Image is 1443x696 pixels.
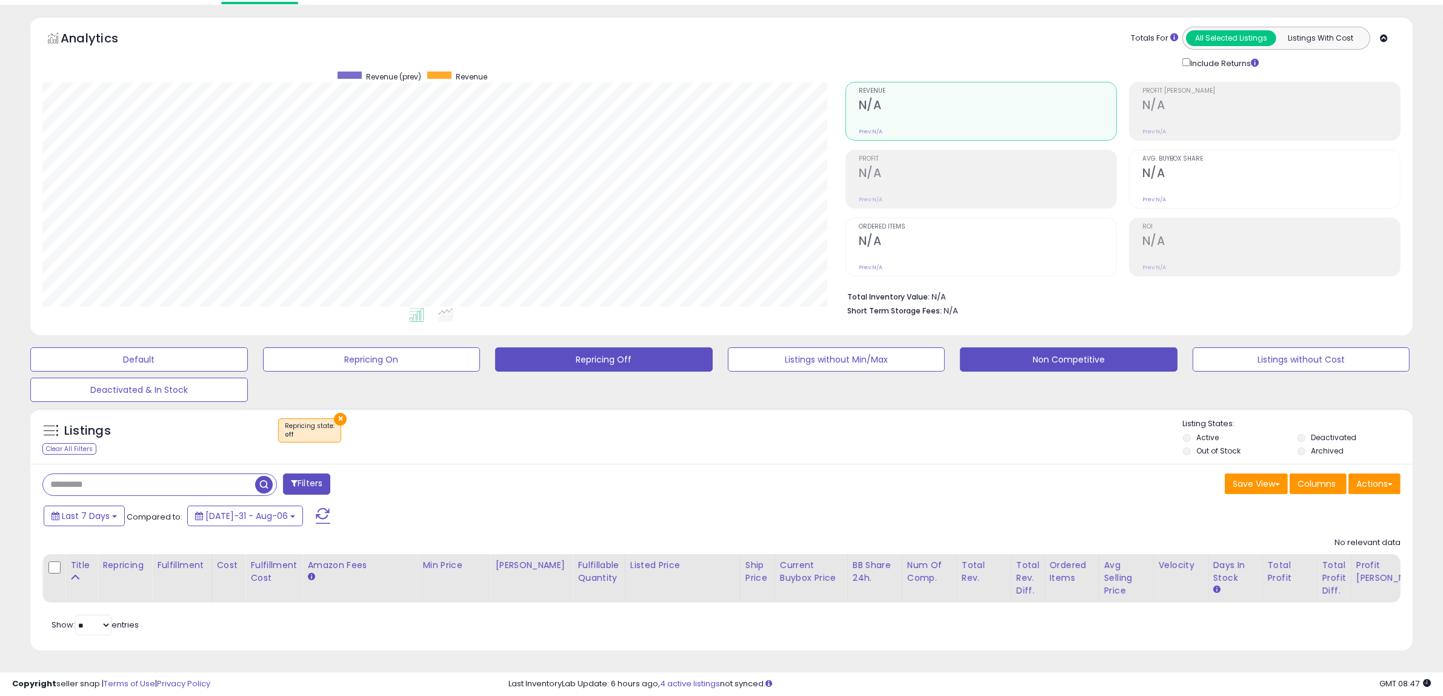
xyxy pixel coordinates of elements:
span: N/A [944,305,958,316]
span: Avg. Buybox Share [1142,156,1400,162]
small: Prev: N/A [859,264,882,271]
span: Repricing state : [285,421,335,440]
span: Profit [859,156,1116,162]
a: Privacy Policy [157,678,210,689]
span: Ordered Items [859,224,1116,230]
div: Total Rev. Diff. [1016,559,1039,597]
div: Repricing [102,559,147,572]
h2: N/A [1142,98,1400,115]
div: Title [70,559,92,572]
a: 4 active listings [660,678,720,689]
h2: N/A [1142,166,1400,182]
button: Repricing Off [495,347,713,372]
div: Last InventoryLab Update: 6 hours ago, not synced. [508,678,1431,690]
button: [DATE]-31 - Aug-06 [187,506,303,526]
button: Non Competitive [960,347,1178,372]
span: Profit [PERSON_NAME] [1142,88,1400,95]
div: Total Profit [1268,559,1312,584]
button: Repricing On [263,347,481,372]
button: Last 7 Days [44,506,125,526]
label: Deactivated [1311,432,1356,443]
div: Velocity [1159,559,1203,572]
label: Archived [1311,446,1344,456]
span: Revenue [456,72,487,82]
small: Prev: N/A [1142,196,1166,203]
small: Days In Stock. [1213,584,1221,595]
span: Revenue [859,88,1116,95]
div: Amazon Fees [307,559,412,572]
label: Out of Stock [1196,446,1241,456]
button: Listings without Min/Max [728,347,945,372]
h2: N/A [859,166,1116,182]
a: Terms of Use [104,678,155,689]
div: Ordered Items [1050,559,1094,584]
h5: Listings [64,423,111,440]
div: [PERSON_NAME] [495,559,567,572]
b: Short Term Storage Fees: [847,306,942,316]
button: Actions [1348,473,1401,494]
div: Fulfillment [157,559,206,572]
button: Default [30,347,248,372]
div: Total Rev. [962,559,1006,584]
h2: N/A [859,98,1116,115]
div: Min Price [422,559,485,572]
small: Prev: N/A [859,128,882,135]
div: Avg Selling Price [1104,559,1148,597]
div: Ship Price [745,559,770,584]
div: Fulfillment Cost [250,559,297,584]
span: Show: entries [52,619,139,631]
span: Columns [1298,478,1336,490]
div: Totals For [1131,33,1178,44]
span: Last 7 Days [62,510,110,522]
span: Compared to: [127,511,182,523]
button: Deactivated & In Stock [30,378,248,402]
div: BB Share 24h. [853,559,897,584]
button: Listings without Cost [1193,347,1410,372]
div: Fulfillable Quantity [578,559,619,584]
strong: Copyright [12,678,56,689]
div: Profit [PERSON_NAME] [1356,559,1428,584]
span: 2025-08-14 08:47 GMT [1379,678,1431,689]
small: Amazon Fees. [307,572,315,583]
button: × [334,413,347,426]
small: Prev: N/A [1142,264,1166,271]
div: Current Buybox Price [780,559,842,584]
button: All Selected Listings [1186,30,1276,46]
button: Listings With Cost [1276,30,1366,46]
div: Num of Comp. [907,559,951,584]
button: Columns [1290,473,1347,494]
i: Click here to read more about un-synced listings. [765,680,772,688]
div: No relevant data [1335,537,1401,549]
h5: Analytics [61,30,142,50]
small: Prev: N/A [859,196,882,203]
button: Filters [283,473,330,495]
div: Clear All Filters [42,443,96,455]
span: [DATE]-31 - Aug-06 [205,510,288,522]
li: N/A [847,289,1391,303]
div: Listed Price [630,559,735,572]
div: seller snap | | [12,678,210,690]
h2: N/A [1142,234,1400,250]
p: Listing States: [1183,418,1413,430]
h2: N/A [859,234,1116,250]
label: Active [1196,432,1219,443]
div: off [285,430,335,439]
b: Total Inventory Value: [847,292,930,302]
div: Days In Stock [1213,559,1258,584]
span: Revenue (prev) [366,72,421,82]
button: Save View [1225,473,1288,494]
span: ROI [1142,224,1400,230]
div: Total Profit Diff. [1322,559,1346,597]
small: Prev: N/A [1142,128,1166,135]
div: Include Returns [1173,56,1273,70]
div: Cost [217,559,241,572]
